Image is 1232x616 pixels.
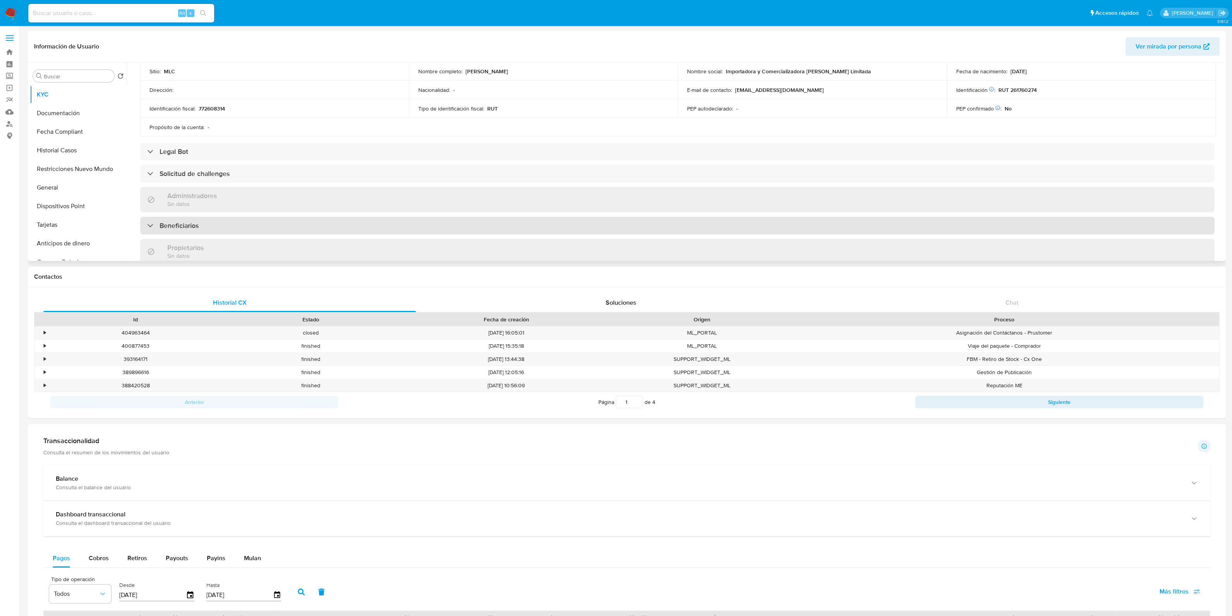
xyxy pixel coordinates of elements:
p: Sitio : [149,68,161,75]
div: closed [223,326,398,339]
button: Anterior [50,396,338,408]
p: Propósito de la cuenta : [149,124,204,131]
button: Cruces y Relaciones [30,253,127,271]
button: Documentación [30,104,127,123]
div: Estado [229,316,393,323]
button: Tarjetas [30,216,127,234]
div: finished [223,366,398,379]
p: RUT 261760274 [998,86,1037,93]
h1: Contactos [34,273,1220,281]
button: Anticipos de dinero [30,234,127,253]
p: Tipo de identificación fiscal : [418,105,484,112]
div: Gestión de Publicación [789,366,1219,379]
p: - [453,86,455,93]
h1: Información de Usuario [34,43,99,50]
div: Viaje del paquete - Comprador [789,340,1219,352]
p: Sin datos [167,252,204,259]
div: Asignación del Contáctanos - Prustomer [789,326,1219,339]
div: AdministradoresSin datos [140,187,1215,212]
p: [EMAIL_ADDRESS][DOMAIN_NAME] [735,86,824,93]
div: ML_PORTAL [614,326,789,339]
span: Chat [1005,298,1019,307]
p: 772608314 [199,105,225,112]
h3: Legal Bot [160,147,188,156]
button: Ver mirada por persona [1125,37,1220,56]
p: PEP autodeclarado : [687,105,733,112]
div: [DATE] 10:56:09 [398,379,614,392]
span: s [189,9,192,17]
button: Fecha Compliant [30,123,127,141]
div: finished [223,379,398,392]
button: Dispositivos Point [30,197,127,216]
button: Siguiente [915,396,1203,408]
p: Nacionalidad : [418,86,450,93]
h3: Propietarios [167,243,204,252]
div: 404963464 [48,326,223,339]
div: [DATE] 13:44:38 [398,353,614,366]
p: E-mail de contacto : [687,86,732,93]
p: Identificación fiscal : [149,105,196,112]
div: PropietariosSin datos [140,239,1215,264]
button: Restricciones Nuevo Mundo [30,160,127,178]
div: • [44,342,46,350]
input: Buscar [44,73,111,80]
span: Soluciones [606,298,636,307]
p: Identificación : [956,86,995,93]
h3: Beneficiarios [160,221,199,230]
button: Historial Casos [30,141,127,160]
button: General [30,178,127,197]
p: MLC [164,68,175,75]
p: Fecha de nacimiento : [956,68,1007,75]
button: Buscar [36,73,42,79]
p: camilafernanda.paredessaldano@mercadolibre.cl [1172,9,1215,17]
div: [DATE] 15:35:18 [398,340,614,352]
p: No [1005,105,1012,112]
div: • [44,329,46,336]
p: [PERSON_NAME] [466,68,508,75]
div: finished [223,340,398,352]
div: FBM - Retiro de Stock - Cx One [789,353,1219,366]
a: Salir [1218,9,1226,17]
span: Página de [598,396,655,408]
span: 4 [652,398,655,406]
div: 393164171 [48,353,223,366]
p: Nombre social : [687,68,723,75]
span: Alt [179,9,185,17]
div: Id [53,316,218,323]
span: Ver mirada por persona [1136,37,1201,56]
div: 388420528 [48,379,223,392]
p: Nombre completo : [418,68,462,75]
div: Beneficiarios [140,217,1215,235]
div: • [44,382,46,389]
div: SUPPORT_WIDGET_ML [614,366,789,379]
div: Legal Bot [140,143,1215,160]
p: RUT [487,105,498,112]
div: • [44,355,46,363]
div: SUPPORT_WIDGET_ML [614,353,789,366]
div: Reputación ME [789,379,1219,392]
div: Solicitud de challenges [140,165,1215,183]
input: Buscar usuario o caso... [28,8,214,18]
span: Historial CX [213,298,247,307]
h3: Solicitud de challenges [160,169,230,178]
div: [DATE] 16:05:01 [398,326,614,339]
p: - [736,105,738,112]
button: Volver al orden por defecto [117,73,124,81]
button: search-icon [195,8,211,19]
h3: Administradores [167,192,217,200]
div: SUPPORT_WIDGET_ML [614,379,789,392]
div: 389896616 [48,366,223,379]
div: finished [223,353,398,366]
p: [DATE] [1010,68,1027,75]
span: Accesos rápidos [1095,9,1139,17]
div: Proceso [795,316,1214,323]
p: PEP confirmado : [956,105,1002,112]
p: Sin datos [167,200,217,207]
p: Dirección : [149,86,174,93]
p: Importadora y Comercializadora [PERSON_NAME] Limitada [726,68,871,75]
button: KYC [30,85,127,104]
div: ML_PORTAL [614,340,789,352]
div: [DATE] 12:05:16 [398,366,614,379]
div: Origen [620,316,784,323]
a: Notificaciones [1146,10,1153,16]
